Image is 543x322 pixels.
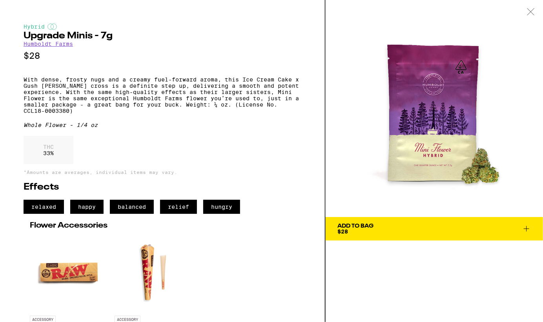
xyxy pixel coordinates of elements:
[24,76,301,114] p: With dense, frosty nugs and a creamy fuel-forward aroma, this Ice Cream Cake x Gush [PERSON_NAME]...
[24,136,73,164] div: 33 %
[24,183,301,192] h2: Effects
[47,24,57,30] img: hybridColor.svg
[30,222,295,230] h2: Flower Accessories
[30,233,108,312] img: RAW - 1 1/4" Classic Rolling Papers
[203,200,240,214] span: hungry
[70,200,104,214] span: happy
[24,41,73,47] a: Humboldt Farms
[337,228,348,235] span: $28
[43,144,54,150] p: THC
[110,200,154,214] span: balanced
[24,170,301,175] p: *Amounts are averages, individual items may vary.
[24,51,301,61] p: $28
[337,223,374,229] div: Add To Bag
[24,122,301,128] div: Whole Flower - 1/4 oz
[160,200,197,214] span: relief
[24,24,301,30] div: Hybrid
[24,31,301,41] h2: Upgrade Minis - 7g
[24,200,64,214] span: relaxed
[115,233,193,312] img: RAW - 1 1/4" Classic Cones 6-Pack
[326,217,543,241] button: Add To Bag$28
